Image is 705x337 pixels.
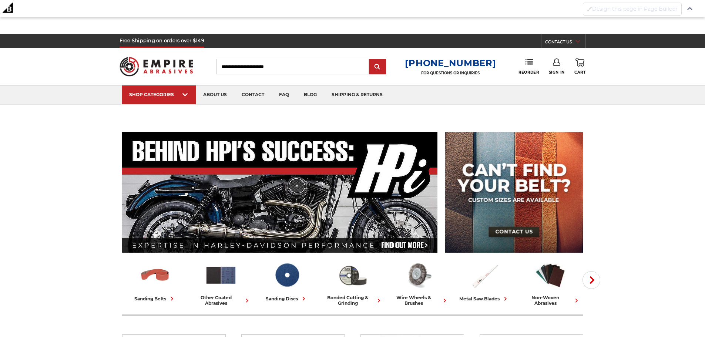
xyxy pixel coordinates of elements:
[549,70,565,75] span: Sign In
[139,259,171,291] img: Sanding Belts
[336,259,369,291] img: Bonded Cutting & Grinding
[405,58,496,68] a: [PHONE_NUMBER]
[574,58,585,75] a: Cart
[389,295,449,306] div: wire wheels & brushes
[134,295,176,303] div: sanding belts
[583,271,600,289] button: Next
[120,34,204,48] h5: Free Shipping on orders over $149
[587,6,592,11] img: Disabled brush to Design this page in Page Builder
[520,259,580,306] a: non-woven abrasives
[122,132,438,253] img: Banner for an interview featuring Horsepower Inc who makes Harley performance upgrades featured o...
[323,259,383,306] a: bonded cutting & grinding
[271,259,303,291] img: Sanding Discs
[257,259,317,303] a: sanding discs
[405,71,496,75] p: FOR QUESTIONS OR INQUIRIES
[296,85,324,104] a: blog
[266,295,308,303] div: sanding discs
[518,58,539,74] a: Reorder
[191,295,251,306] div: other coated abrasives
[518,70,539,75] span: Reorder
[592,6,678,12] span: Design this page in Page Builder
[191,259,251,306] a: other coated abrasives
[196,85,234,104] a: about us
[120,52,194,81] img: Empire Abrasives
[370,60,385,74] input: Submit
[205,259,237,291] img: Other Coated Abrasives
[323,295,383,306] div: bonded cutting & grinding
[459,295,509,303] div: metal saw blades
[402,259,435,291] img: Wire Wheels & Brushes
[129,92,188,97] div: SHOP CATEGORIES
[545,38,585,48] a: CONTACT US
[445,132,583,253] img: promo banner for custom belts.
[687,7,692,10] img: Close Admin Bar
[272,85,296,104] a: faq
[574,70,585,75] span: Cart
[454,259,514,303] a: metal saw blades
[520,295,580,306] div: non-woven abrasives
[583,3,682,16] button: Disabled brush to Design this page in Page Builder Design this page in Page Builder
[389,259,449,306] a: wire wheels & brushes
[324,85,390,104] a: shipping & returns
[534,259,567,291] img: Non-woven Abrasives
[234,85,272,104] a: contact
[468,259,501,291] img: Metal Saw Blades
[125,259,185,303] a: sanding belts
